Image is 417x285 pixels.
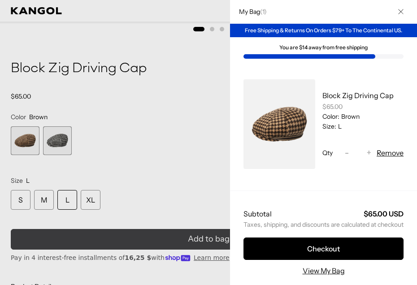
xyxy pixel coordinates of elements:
[322,103,404,111] div: $65.00
[345,147,349,159] span: -
[322,112,339,121] dt: Color:
[377,147,404,158] button: Remove Block Zig Driving Cap - Brown / L
[353,147,362,158] input: Quantity for Block Zig Driving Cap
[322,91,394,100] a: Block Zig Driving Cap
[322,122,336,130] dt: Size:
[336,122,342,130] dd: L
[243,220,404,229] small: Taxes, shipping, and discounts are calculated at checkout
[362,147,376,158] button: +
[243,209,272,219] h2: Subtotal
[303,265,345,276] a: View My Bag
[230,24,417,37] div: Free Shipping & Returns On Orders $79+ To The Continental US.
[340,147,353,158] button: -
[235,8,267,16] h2: My Bag
[243,44,404,51] div: You are $14 away from free shipping
[367,147,371,159] span: +
[243,237,404,260] button: Checkout
[364,209,404,218] strong: $65.00 USD
[262,8,264,16] span: 1
[322,149,333,157] span: Qty
[339,112,360,121] dd: Brown
[260,8,267,16] span: ( )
